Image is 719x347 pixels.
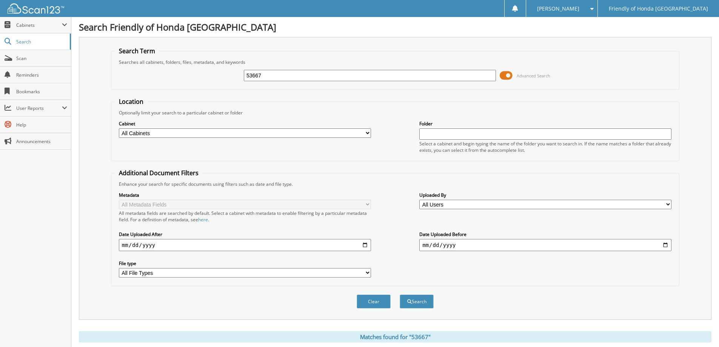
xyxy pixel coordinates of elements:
[119,260,371,267] label: File type
[119,120,371,127] label: Cabinet
[419,120,671,127] label: Folder
[517,73,550,79] span: Advanced Search
[119,239,371,251] input: start
[79,21,711,33] h1: Search Friendly of Honda [GEOGRAPHIC_DATA]
[537,6,579,11] span: [PERSON_NAME]
[115,47,159,55] legend: Search Term
[357,295,391,308] button: Clear
[16,72,67,78] span: Reminders
[115,109,675,116] div: Optionally limit your search to a particular cabinet or folder
[419,140,671,153] div: Select a cabinet and begin typing the name of the folder you want to search in. If the name match...
[79,331,711,342] div: Matches found for "53667"
[16,105,62,111] span: User Reports
[119,210,371,223] div: All metadata fields are searched by default. Select a cabinet with metadata to enable filtering b...
[400,295,434,308] button: Search
[16,39,66,45] span: Search
[16,88,67,95] span: Bookmarks
[119,231,371,238] label: Date Uploaded After
[419,239,671,251] input: end
[115,59,675,65] div: Searches all cabinets, folders, files, metadata, and keywords
[609,6,708,11] span: Friendly of Honda [GEOGRAPHIC_DATA]
[16,138,67,145] span: Announcements
[419,231,671,238] label: Date Uploaded Before
[115,169,202,177] legend: Additional Document Filters
[198,216,208,223] a: here
[419,192,671,198] label: Uploaded By
[16,22,62,28] span: Cabinets
[16,55,67,62] span: Scan
[16,122,67,128] span: Help
[115,181,675,187] div: Enhance your search for specific documents using filters such as date and file type.
[115,97,147,106] legend: Location
[8,3,64,14] img: scan123-logo-white.svg
[119,192,371,198] label: Metadata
